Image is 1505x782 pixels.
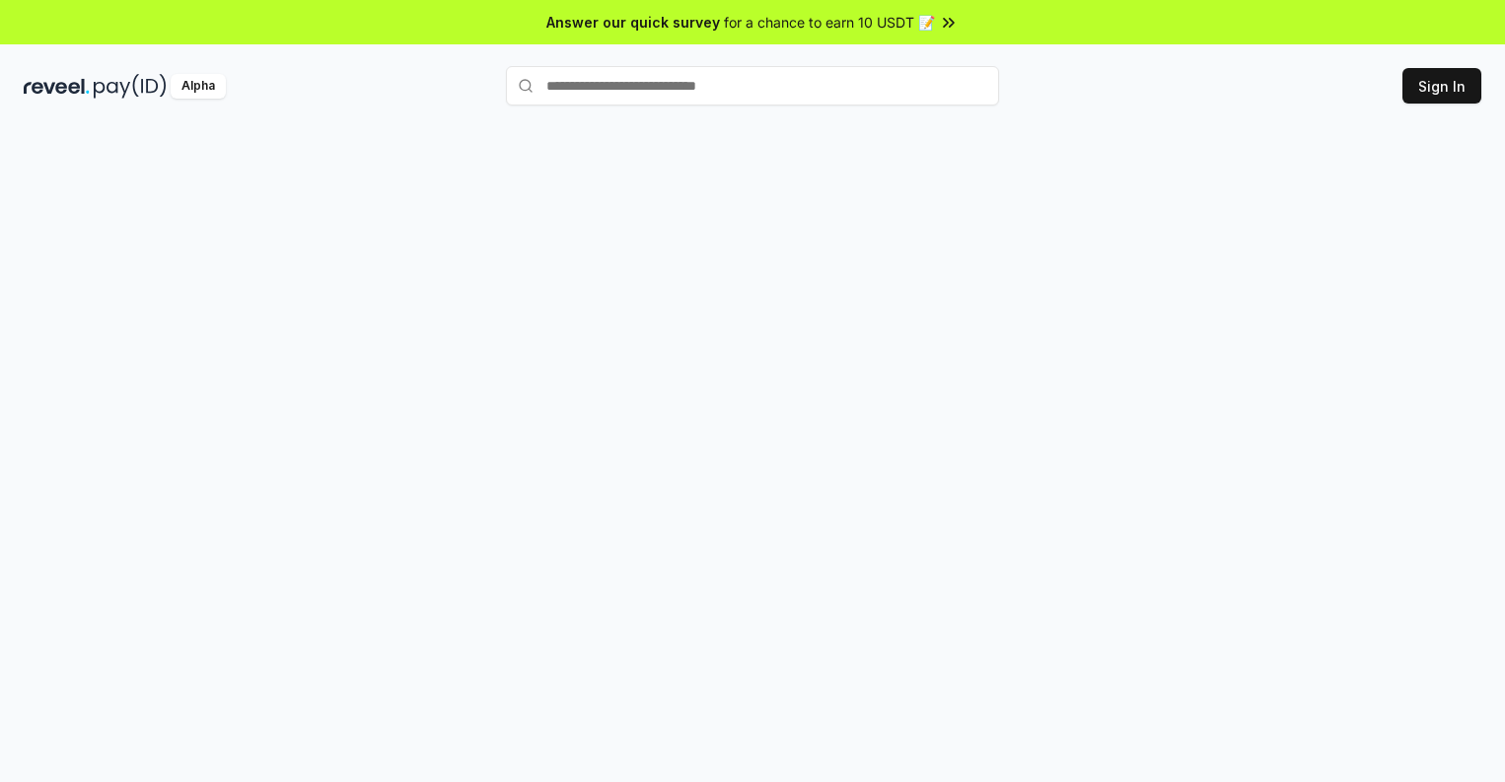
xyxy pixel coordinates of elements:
[1402,68,1481,104] button: Sign In
[171,74,226,99] div: Alpha
[724,12,935,33] span: for a chance to earn 10 USDT 📝
[94,74,167,99] img: pay_id
[24,74,90,99] img: reveel_dark
[546,12,720,33] span: Answer our quick survey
